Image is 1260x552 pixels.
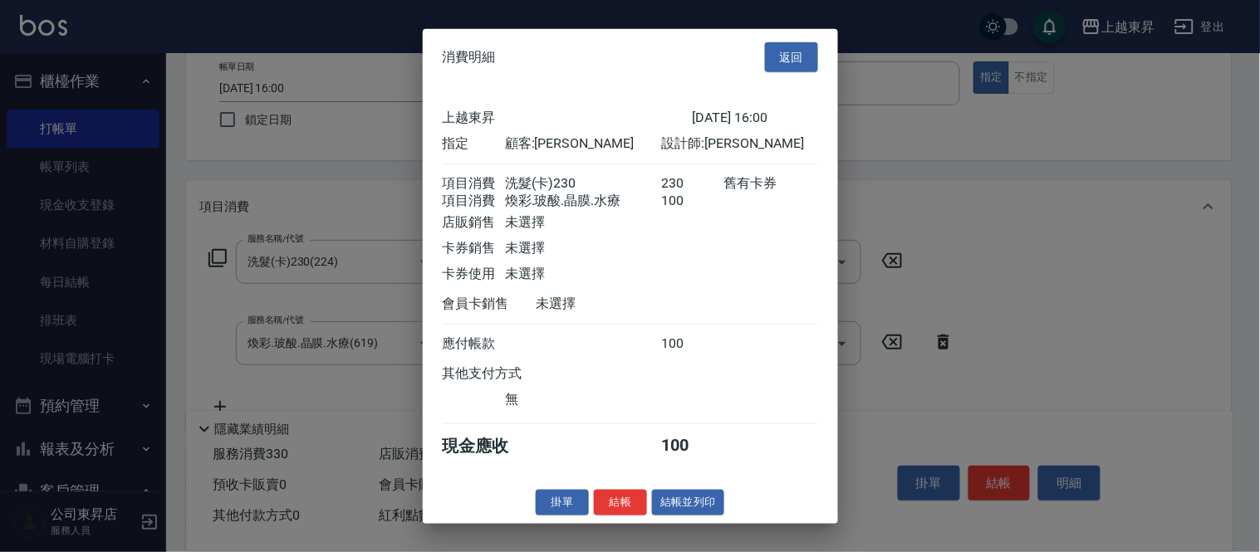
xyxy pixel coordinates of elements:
[505,214,661,232] div: 未選擇
[443,240,505,257] div: 卡券銷售
[661,193,723,210] div: 100
[505,193,661,210] div: 煥彩.玻酸.晶膜.水療
[443,193,505,210] div: 項目消費
[443,175,505,193] div: 項目消費
[661,335,723,353] div: 100
[765,42,818,72] button: 返回
[661,135,817,153] div: 設計師: [PERSON_NAME]
[693,110,818,127] div: [DATE] 16:00
[443,214,505,232] div: 店販銷售
[443,365,568,383] div: 其他支付方式
[443,435,537,457] div: 現金應收
[505,391,661,408] div: 無
[443,49,496,66] span: 消費明細
[594,490,647,515] button: 結帳
[661,435,723,457] div: 100
[505,135,661,153] div: 顧客: [PERSON_NAME]
[505,240,661,257] div: 未選擇
[443,296,537,313] div: 會員卡銷售
[661,175,723,193] div: 230
[652,490,724,515] button: 結帳並列印
[536,490,589,515] button: 掛單
[443,110,693,127] div: 上越東昇
[723,175,817,193] div: 舊有卡券
[443,135,505,153] div: 指定
[537,296,693,313] div: 未選擇
[443,335,505,353] div: 應付帳款
[443,266,505,283] div: 卡券使用
[505,266,661,283] div: 未選擇
[505,175,661,193] div: 洗髮(卡)230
